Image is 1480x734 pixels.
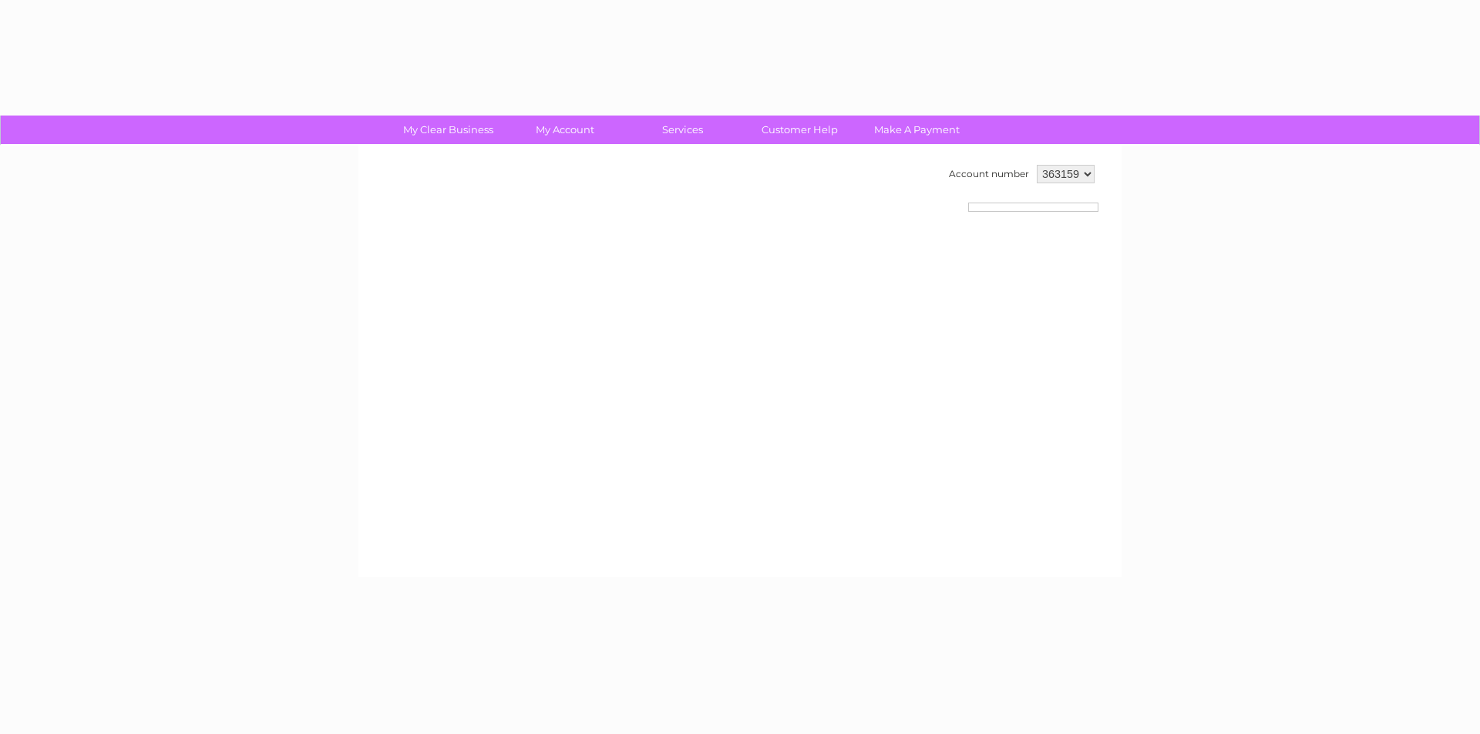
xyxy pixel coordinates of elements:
a: Services [619,116,746,144]
td: Account number [945,161,1033,187]
a: Make A Payment [853,116,980,144]
a: Customer Help [736,116,863,144]
a: My Account [502,116,629,144]
a: My Clear Business [385,116,512,144]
